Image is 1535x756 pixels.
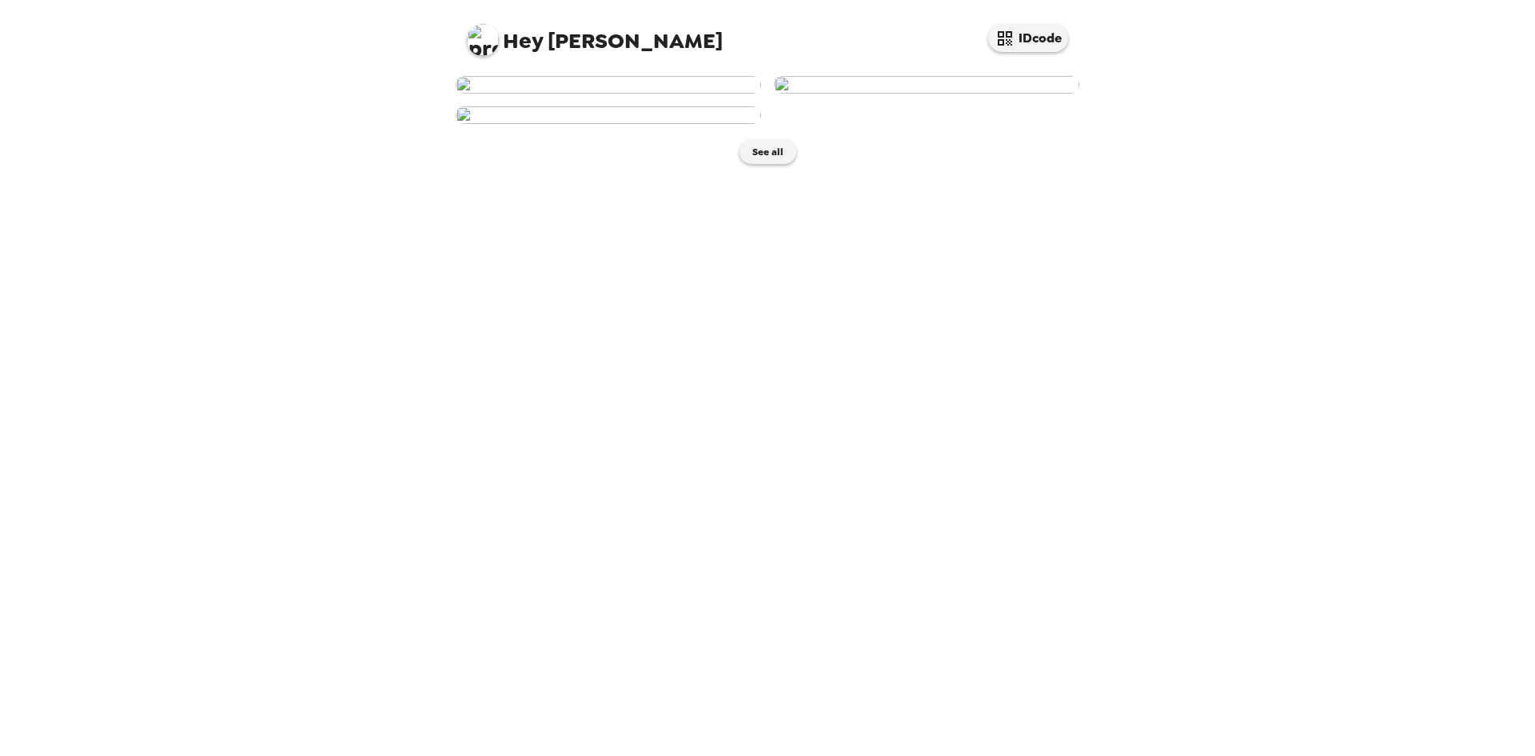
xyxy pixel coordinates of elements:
[740,140,796,164] button: See all
[467,16,723,52] span: [PERSON_NAME]
[988,24,1068,52] button: IDcode
[456,76,761,94] img: user-265208
[503,26,543,55] span: Hey
[456,106,761,124] img: user-264989
[467,24,499,56] img: profile pic
[774,76,1079,94] img: user-265206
